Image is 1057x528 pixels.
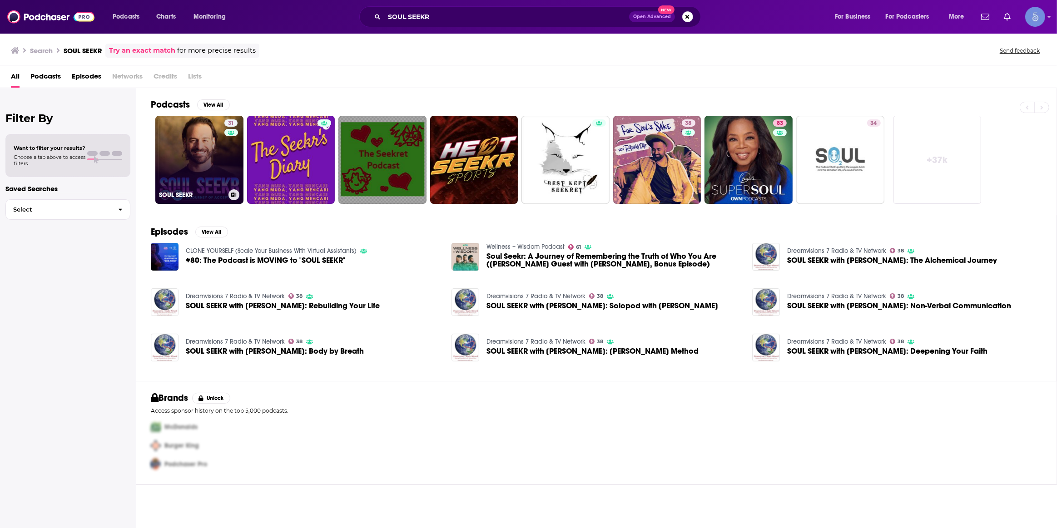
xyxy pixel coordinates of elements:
span: SOUL SEEKR with [PERSON_NAME]: The Alchemical Journey [787,257,997,264]
span: 38 [296,340,303,344]
a: SOUL SEEKR with Sam Kabert: The Alchemical Journey [752,243,780,271]
span: Burger King [164,442,199,449]
span: 38 [898,249,904,253]
a: Dreamvisions 7 Radio & TV Network [486,338,586,345]
a: Dreamvisions 7 Radio & TV Network [186,338,285,345]
h2: Podcasts [151,99,190,110]
h2: Episodes [151,226,188,237]
img: User Profile [1025,7,1045,27]
a: Dreamvisions 7 Radio & TV Network [486,292,586,300]
span: 61 [576,245,581,249]
img: #80: The Podcast is MOVING to "SOUL SEEKR" [151,243,179,271]
input: Search podcasts, credits, & more... [384,10,629,24]
span: 31 [228,119,234,128]
span: 38 [685,119,692,128]
h2: Brands [151,392,189,404]
a: Episodes [72,69,101,88]
span: Lists [188,69,202,88]
span: Want to filter your results? [14,145,85,151]
button: open menu [829,10,882,24]
button: Select [5,199,130,220]
span: 83 [777,119,783,128]
span: SOUL SEEKR with [PERSON_NAME]: Rebuilding Your Life [186,302,380,310]
a: Dreamvisions 7 Radio & TV Network [186,292,285,300]
span: Podchaser Pro [164,460,207,468]
a: Dreamvisions 7 Radio & TV Network [787,292,886,300]
a: SOUL SEEKR with Sam Kabert: Non-Verbal Communication [787,302,1011,310]
img: Second Pro Logo [147,436,164,455]
a: 38 [589,339,604,344]
a: Show notifications dropdown [978,9,993,25]
a: Try an exact match [109,45,175,56]
img: SOUL SEEKR with Sam Kabert: Wim Hof Method [452,334,479,361]
button: open menu [943,10,976,24]
a: All [11,69,20,88]
a: Soul Seekr: A Journey of Remembering the Truth of Who You Are (Josh As Guest with Sam Kabert, Bon... [486,252,741,268]
span: SOUL SEEKR with [PERSON_NAME]: Deepening Your Faith [787,347,988,355]
span: Logged in as Spiral5-G1 [1025,7,1045,27]
span: Soul Seekr: A Journey of Remembering the Truth of Who You Are ([PERSON_NAME] Guest with [PERSON_N... [486,252,741,268]
a: SOUL SEEKR with Sam Kabert: Wim Hof Method [486,347,699,355]
p: Saved Searches [5,184,130,193]
a: SOUL SEEKR with Sam Kabert: Solopod with Sam [486,302,718,310]
a: Wellness + Wisdom Podcast [486,243,565,251]
a: 38 [589,293,604,299]
img: Soul Seekr: A Journey of Remembering the Truth of Who You Are (Josh As Guest with Sam Kabert, Bon... [452,243,479,271]
a: 38 [613,116,701,204]
a: SOUL SEEKR with Sam Kabert: Deepening Your Faith [787,347,988,355]
button: Unlock [192,393,231,404]
a: SOUL SEEKR with Sam Kabert: Rebuilding Your Life [186,302,380,310]
img: SOUL SEEKR with Sam Kabert: Body by Breath [151,334,179,361]
button: open menu [106,10,151,24]
a: Show notifications dropdown [1000,9,1014,25]
a: Dreamvisions 7 Radio & TV Network [787,338,886,345]
a: 38 [288,293,303,299]
span: New [658,5,675,14]
a: 83 [773,119,787,127]
a: 34 [867,119,881,127]
button: Send feedback [997,47,1042,54]
span: For Business [835,10,871,23]
button: Show profile menu [1025,7,1045,27]
img: First Pro Logo [147,418,164,436]
span: Podcasts [113,10,139,23]
a: CLONE YOURSELF (Scale Your Business With Virtual Assistants) [186,247,357,255]
span: for more precise results [177,45,256,56]
span: SOUL SEEKR with [PERSON_NAME]: Body by Breath [186,347,364,355]
span: Credits [154,69,177,88]
a: 31 [224,119,238,127]
button: open menu [880,10,943,24]
img: SOUL SEEKR with Sam Kabert: Non-Verbal Communication [752,288,780,316]
span: SOUL SEEKR with [PERSON_NAME]: [PERSON_NAME] Method [486,347,699,355]
h2: Filter By [5,112,130,125]
span: 38 [597,340,603,344]
a: 31SOUL SEEKR [155,116,243,204]
h3: SOUL SEEKR [159,191,225,199]
a: 38 [890,293,904,299]
a: 83 [705,116,793,204]
div: Search podcasts, credits, & more... [368,6,710,27]
p: Access sponsor history on the top 5,000 podcasts. [151,407,1042,414]
a: +37k [893,116,982,204]
img: Third Pro Logo [147,455,164,474]
a: #80: The Podcast is MOVING to "SOUL SEEKR" [186,257,345,264]
span: For Podcasters [886,10,929,23]
img: SOUL SEEKR with Sam Kabert: Solopod with Sam [452,288,479,316]
span: SOUL SEEKR with [PERSON_NAME]: Non-Verbal Communication [787,302,1011,310]
a: 38 [890,248,904,253]
button: Open AdvancedNew [629,11,675,22]
img: SOUL SEEKR with Sam Kabert: Rebuilding Your Life [151,288,179,316]
img: SOUL SEEKR with Sam Kabert: Deepening Your Faith [752,334,780,361]
a: SOUL SEEKR with Sam Kabert: Body by Breath [186,347,364,355]
a: 38 [288,339,303,344]
span: Select [6,207,111,212]
span: SOUL SEEKR with [PERSON_NAME]: Solopod with [PERSON_NAME] [486,302,718,310]
button: View All [195,227,228,237]
a: SOUL SEEKR with Sam Kabert: The Alchemical Journey [787,257,997,264]
span: McDonalds [164,423,198,431]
